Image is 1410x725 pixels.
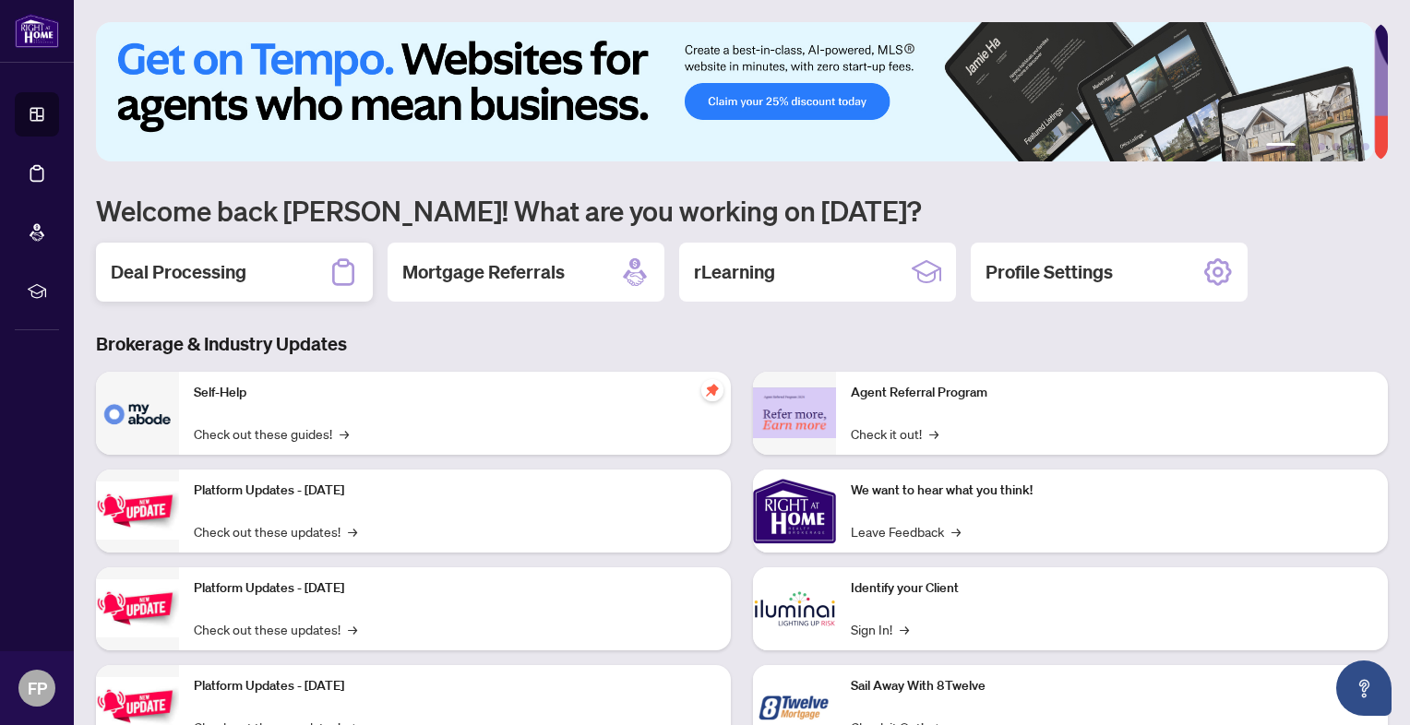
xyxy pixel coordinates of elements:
span: → [951,521,961,541]
button: 6 [1362,143,1369,150]
p: Platform Updates - [DATE] [194,578,716,599]
img: Agent Referral Program [753,387,836,438]
img: We want to hear what you think! [753,469,836,553]
img: Self-Help [96,372,179,455]
img: logo [15,14,59,48]
span: → [929,423,938,444]
a: Sign In!→ [851,619,909,639]
button: 3 [1318,143,1325,150]
span: → [900,619,909,639]
a: Leave Feedback→ [851,521,961,541]
a: Check it out!→ [851,423,938,444]
p: Platform Updates - [DATE] [194,481,716,501]
h3: Brokerage & Industry Updates [96,331,1388,357]
p: Self-Help [194,383,716,403]
p: Identify your Client [851,578,1373,599]
span: → [348,619,357,639]
span: → [340,423,349,444]
h2: Deal Processing [111,259,246,285]
p: Platform Updates - [DATE] [194,676,716,696]
a: Check out these guides!→ [194,423,349,444]
button: 5 [1347,143,1355,150]
span: pushpin [701,379,723,401]
h1: Welcome back [PERSON_NAME]! What are you working on [DATE]? [96,193,1388,228]
p: We want to hear what you think! [851,481,1373,501]
p: Sail Away With 8Twelve [851,676,1373,696]
p: Agent Referral Program [851,383,1373,403]
span: FP [28,675,47,701]
a: Check out these updates!→ [194,619,357,639]
button: 1 [1266,143,1296,150]
a: Check out these updates!→ [194,521,357,541]
button: 4 [1332,143,1340,150]
h2: Profile Settings [986,259,1113,285]
img: Platform Updates - July 21, 2025 [96,481,179,540]
h2: rLearning [694,259,775,285]
span: → [348,521,357,541]
button: Open asap [1336,660,1392,716]
img: Identify your Client [753,567,836,650]
h2: Mortgage Referrals [402,259,565,285]
img: Slide 0 [96,22,1374,161]
button: 2 [1303,143,1310,150]
img: Platform Updates - July 8, 2025 [96,579,179,637]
